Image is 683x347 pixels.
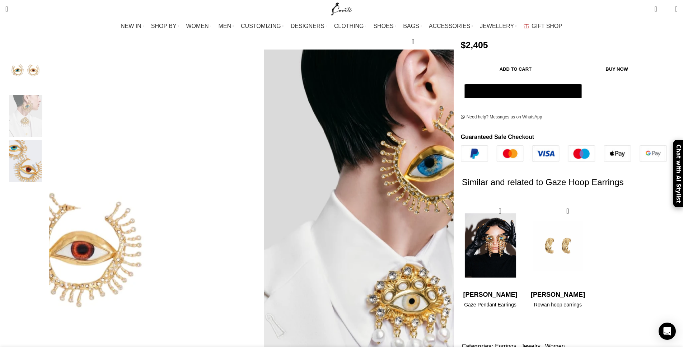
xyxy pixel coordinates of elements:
[524,19,562,33] a: GIFT SHOP
[563,207,572,216] a: Quick view
[241,19,284,33] a: CUSTOMIZING
[480,23,514,29] span: JEWELLERY
[461,115,542,121] a: Need help? Messages us on WhatsApp
[461,40,466,50] span: $
[570,62,663,77] button: Buy now
[219,19,234,33] a: MEN
[529,301,586,309] h4: Rowan hoop earrings
[462,162,668,203] h2: Similar and related to Gaze Hoop Earrings
[151,19,179,33] a: SHOP BY
[334,23,364,29] span: CLOTHING
[529,203,586,318] div: 2 / 2
[429,23,471,29] span: ACCESSORIES
[291,19,327,33] a: DESIGNERS
[664,7,669,13] span: 0
[464,62,567,77] button: Add to cart
[4,140,47,182] img: Schiaparelli Earrings
[4,50,47,95] div: 1 / 3
[334,19,366,33] a: CLOTHING
[186,23,209,29] span: WOMEN
[549,311,567,317] span: $234.00
[121,23,141,29] span: NEW IN
[4,140,47,186] div: 3 / 3
[2,2,11,16] a: Search
[659,323,676,340] div: Open Intercom Messenger
[241,23,281,29] span: CUSTOMIZING
[403,19,421,33] a: BAGS
[462,291,519,300] h4: [PERSON_NAME]
[529,289,586,318] a: [PERSON_NAME] Rowan hoop earrings $234.00
[4,50,47,92] img: Gaze Hoop Earrings
[496,207,505,216] a: Quick view
[4,95,47,137] img: schiaparelli jewelry
[461,134,534,140] strong: Guaranteed Safe Checkout
[329,5,354,11] a: Site logo
[462,289,519,318] a: [PERSON_NAME] Gaze Pendant Earrings $2650.00
[479,311,501,317] span: $2650.00
[462,301,519,309] h4: Gaze Pendant Earrings
[373,23,393,29] span: SHOES
[429,19,473,33] a: ACCESSORIES
[121,19,144,33] a: NEW IN
[529,203,586,289] img: JbehR00001-4.jpg
[532,23,562,29] span: GIFT SHOP
[655,4,660,9] span: 0
[373,19,396,33] a: SHOES
[403,23,419,29] span: BAGS
[524,24,529,28] img: GiftBag
[4,95,47,140] div: 2 / 3
[529,291,586,300] h4: [PERSON_NAME]
[461,145,667,162] img: guaranteed-safe-checkout-bordered.j
[461,40,488,50] bdi: 2,405
[480,19,516,33] a: JEWELLERY
[464,84,582,98] button: Pay with GPay
[651,2,660,16] a: 0
[186,19,211,33] a: WOMEN
[219,23,231,29] span: MEN
[291,23,324,29] span: DESIGNERS
[461,201,519,290] img: Gaze-Pendant-Earrings-3-.webp
[2,19,681,33] div: Main navigation
[462,203,519,318] div: 1 / 2
[663,2,670,16] div: My Wishlist
[151,23,177,29] span: SHOP BY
